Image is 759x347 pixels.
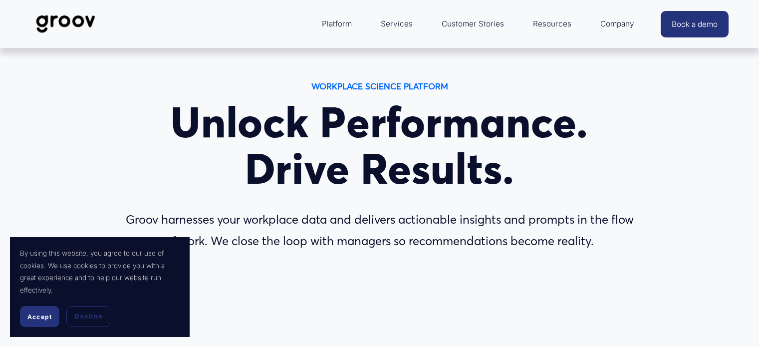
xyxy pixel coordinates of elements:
a: folder dropdown [528,12,576,36]
button: Accept [20,306,59,327]
p: By using this website, you agree to our use of cookies. We use cookies to provide you with a grea... [20,247,180,296]
span: Resources [533,17,571,31]
a: Customer Stories [437,12,509,36]
a: folder dropdown [317,12,357,36]
a: folder dropdown [595,12,639,36]
a: Book a demo [661,11,729,37]
span: Decline [74,312,102,321]
strong: WORKPLACE SCIENCE PLATFORM [311,81,448,91]
span: Company [600,17,634,31]
p: Groov harnesses your workplace data and delivers actionable insights and prompts in the flow of w... [119,209,641,252]
span: Accept [27,313,52,321]
span: Platform [322,17,352,31]
a: Services [376,12,418,36]
button: Decline [66,306,110,327]
h1: Unlock Performance. Drive Results. [119,99,641,192]
img: Groov | Workplace Science Platform | Unlock Performance | Drive Results [30,7,101,40]
section: Cookie banner [10,237,190,337]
